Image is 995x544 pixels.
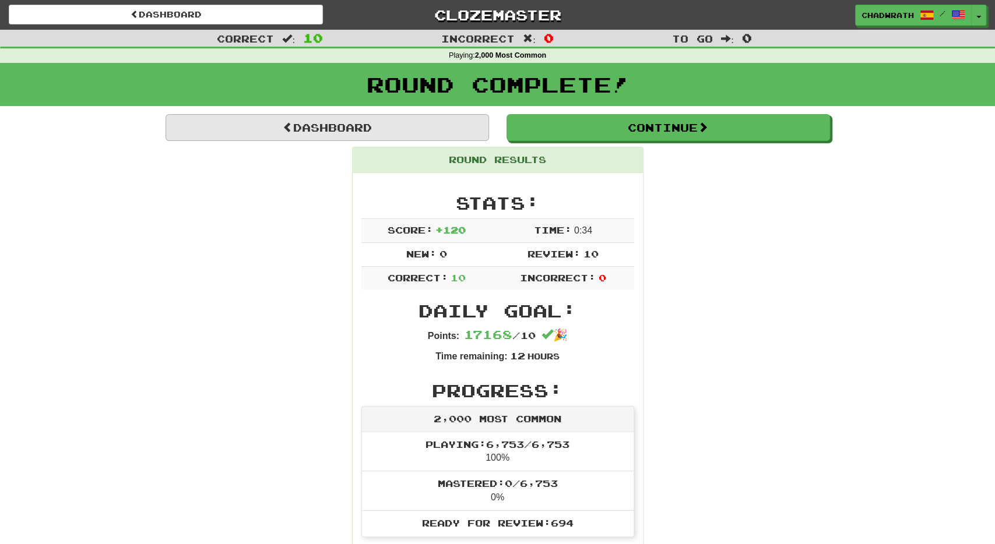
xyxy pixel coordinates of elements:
div: Round Results [353,147,643,173]
span: 10 [451,272,466,283]
a: Dashboard [9,5,323,24]
a: Dashboard [166,114,489,141]
h2: Stats: [361,193,634,213]
a: Clozemaster [340,5,655,25]
div: 2,000 Most Common [362,407,634,432]
span: Time: [533,224,571,235]
span: 0 : 34 [574,225,592,235]
span: 10 [303,31,323,45]
span: Chadwrath [862,10,914,20]
button: Continue [507,114,830,141]
span: 0 [742,31,752,45]
li: 0% [362,471,634,511]
span: : [721,34,734,44]
span: / [940,9,945,17]
span: 17168 [464,327,512,341]
span: 0 [598,272,606,283]
span: Review: [528,248,581,259]
span: Correct [217,33,274,44]
span: 🎉 [541,328,567,341]
small: Hours [528,351,560,361]
span: Mastered: 0 / 6,753 [438,478,558,489]
span: Ready for Review: 694 [422,517,574,528]
span: 12 [509,350,525,361]
h1: Round Complete! [4,73,991,96]
strong: 2,000 Most Common [475,51,546,59]
a: Chadwrath / [855,5,972,26]
h2: Daily Goal: [361,301,634,320]
span: 0 [544,31,554,45]
h2: Progress: [361,381,634,400]
span: : [282,34,295,44]
span: Incorrect [441,33,515,44]
span: : [523,34,536,44]
span: 10 [583,248,598,259]
li: 100% [362,432,634,472]
strong: Points: [428,331,459,341]
span: + 120 [435,224,466,235]
span: Score: [387,224,433,235]
span: Correct: [387,272,448,283]
strong: Time remaining: [435,351,507,361]
span: New: [406,248,437,259]
span: Playing: 6,753 / 6,753 [426,439,569,450]
span: To go [672,33,713,44]
span: / 10 [464,330,535,341]
span: 0 [439,248,446,259]
span: Incorrect: [520,272,596,283]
